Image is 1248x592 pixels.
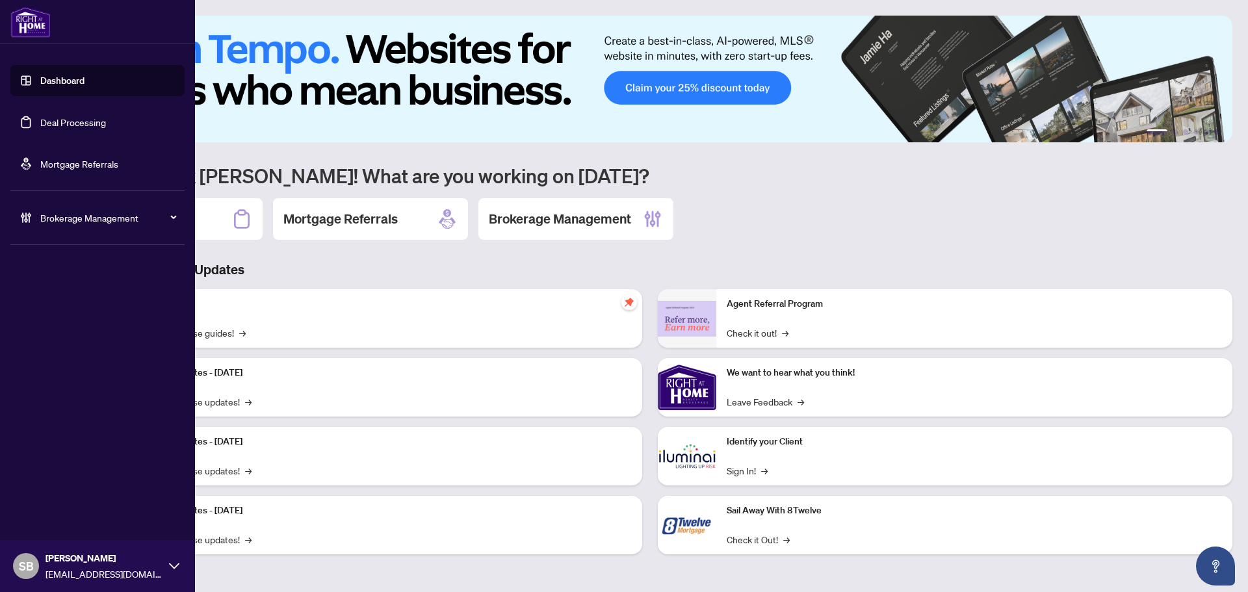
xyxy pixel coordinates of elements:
span: [PERSON_NAME] [45,551,162,565]
img: We want to hear what you think! [658,358,716,417]
a: Deal Processing [40,116,106,128]
button: 1 [1147,129,1167,135]
img: Sail Away With 8Twelve [658,496,716,554]
button: Open asap [1196,547,1235,586]
p: Identify your Client [727,435,1222,449]
p: We want to hear what you think! [727,366,1222,380]
span: SB [19,557,34,575]
img: Slide 0 [68,16,1232,142]
img: Agent Referral Program [658,301,716,337]
span: → [245,532,252,547]
button: 4 [1193,129,1199,135]
h2: Brokerage Management [489,210,631,228]
img: logo [10,6,51,38]
a: Check it out!→ [727,326,788,340]
p: Agent Referral Program [727,297,1222,311]
h3: Brokerage & Industry Updates [68,261,1232,279]
button: 6 [1214,129,1219,135]
a: Leave Feedback→ [727,394,804,409]
span: → [239,326,246,340]
span: → [798,394,804,409]
p: Self-Help [136,297,632,311]
button: 5 [1204,129,1209,135]
button: 2 [1173,129,1178,135]
h1: Welcome back [PERSON_NAME]! What are you working on [DATE]? [68,163,1232,188]
span: → [245,394,252,409]
span: → [761,463,768,478]
img: Identify your Client [658,427,716,485]
p: Sail Away With 8Twelve [727,504,1222,518]
span: → [783,532,790,547]
a: Check it Out!→ [727,532,790,547]
a: Dashboard [40,75,84,86]
span: Brokerage Management [40,211,175,225]
p: Platform Updates - [DATE] [136,366,632,380]
span: → [782,326,788,340]
a: Mortgage Referrals [40,158,118,170]
p: Platform Updates - [DATE] [136,504,632,518]
h2: Mortgage Referrals [283,210,398,228]
span: pushpin [621,294,637,310]
button: 3 [1183,129,1188,135]
span: [EMAIL_ADDRESS][DOMAIN_NAME] [45,567,162,581]
p: Platform Updates - [DATE] [136,435,632,449]
span: → [245,463,252,478]
a: Sign In!→ [727,463,768,478]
